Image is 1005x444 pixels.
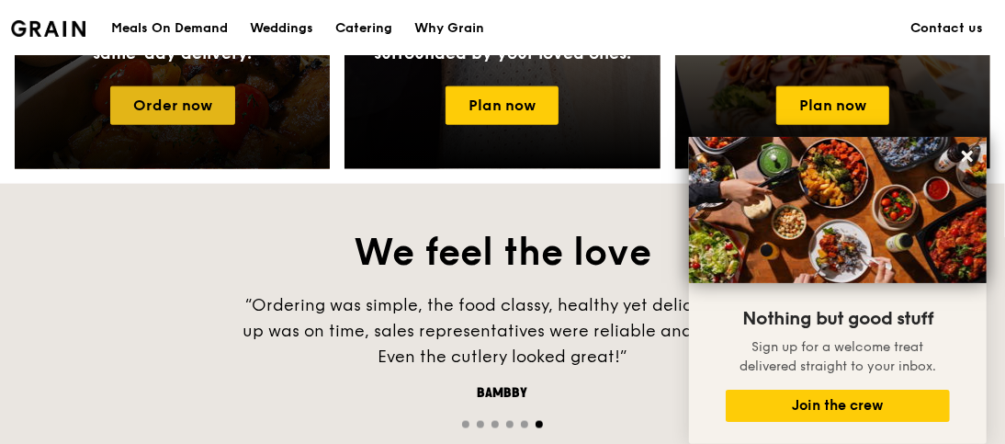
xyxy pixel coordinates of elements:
[740,339,936,374] span: Sign up for a welcome treat delivered straight to your inbox.
[953,142,982,171] button: Close
[110,86,235,125] a: Order now
[324,1,403,56] a: Catering
[462,421,469,428] span: Go to slide 1
[446,86,559,125] a: Plan now
[521,421,528,428] span: Go to slide 5
[491,421,499,428] span: Go to slide 3
[414,1,484,56] div: Why Grain
[250,1,313,56] div: Weddings
[742,308,933,330] span: Nothing but good stuff
[227,292,778,370] div: “Ordering was simple, the food classy, healthy yet delicious. Set up was on time, sales represent...
[239,1,324,56] a: Weddings
[477,421,484,428] span: Go to slide 2
[689,137,987,283] img: DSC07876-Edit02-Large.jpeg
[403,1,495,56] a: Why Grain
[11,20,85,37] img: Grain
[335,1,392,56] div: Catering
[111,1,228,56] div: Meals On Demand
[506,421,514,428] span: Go to slide 4
[726,390,950,422] button: Join the crew
[899,1,994,56] a: Contact us
[536,421,543,428] span: Go to slide 6
[227,384,778,403] div: Bambby
[776,86,889,125] a: Plan now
